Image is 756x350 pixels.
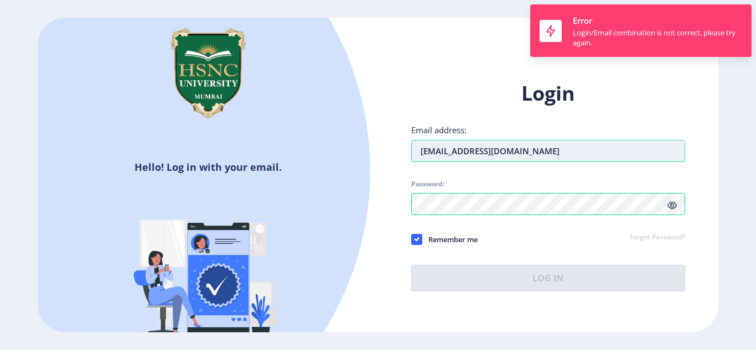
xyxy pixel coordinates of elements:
[153,18,263,128] img: hsnc.png
[411,140,685,162] input: Email address
[573,15,592,26] span: Error
[411,80,685,107] h1: Login
[411,124,467,135] label: Email address:
[630,233,685,243] a: Forgot Password?
[411,180,444,189] label: Password:
[573,28,742,48] div: Login/Email combination is not correct, please try again.
[422,233,478,246] span: Remember me
[411,265,685,291] button: Log In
